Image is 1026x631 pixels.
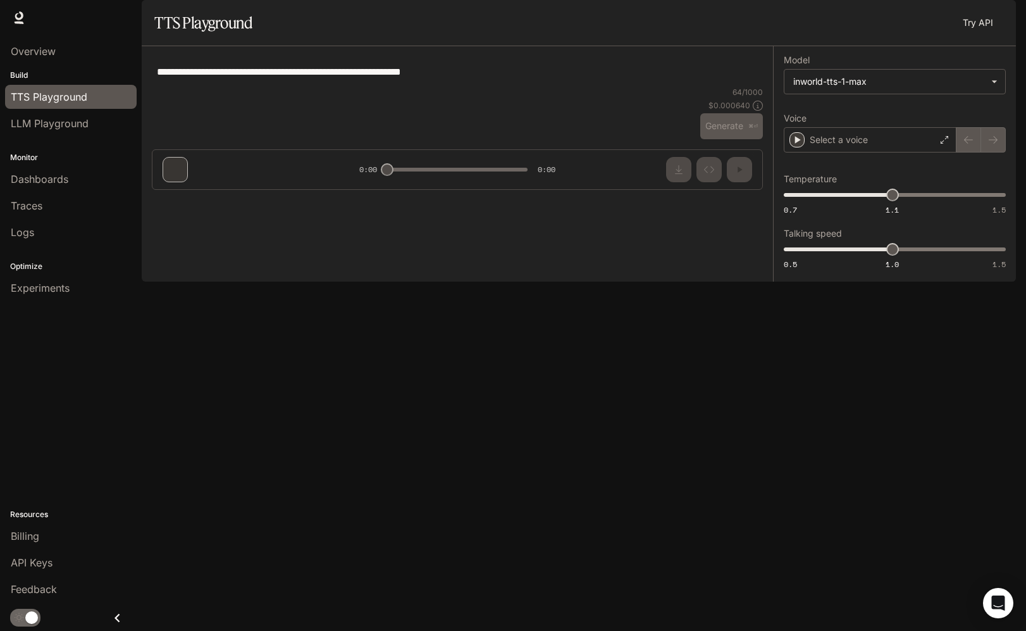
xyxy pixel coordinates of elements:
[992,259,1006,270] span: 1.5
[810,134,868,146] p: Select a voice
[154,10,252,35] h1: TTS Playground
[784,204,797,215] span: 0.7
[886,259,899,270] span: 1.0
[784,114,807,123] p: Voice
[732,87,763,97] p: 64 / 1000
[958,10,998,35] a: Try API
[992,204,1006,215] span: 1.5
[708,100,750,111] p: $ 0.000640
[784,70,1005,94] div: inworld-tts-1-max
[784,56,810,65] p: Model
[983,588,1013,618] div: Open Intercom Messenger
[886,204,899,215] span: 1.1
[784,229,842,238] p: Talking speed
[784,175,837,184] p: Temperature
[784,259,797,270] span: 0.5
[793,75,985,88] div: inworld-tts-1-max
